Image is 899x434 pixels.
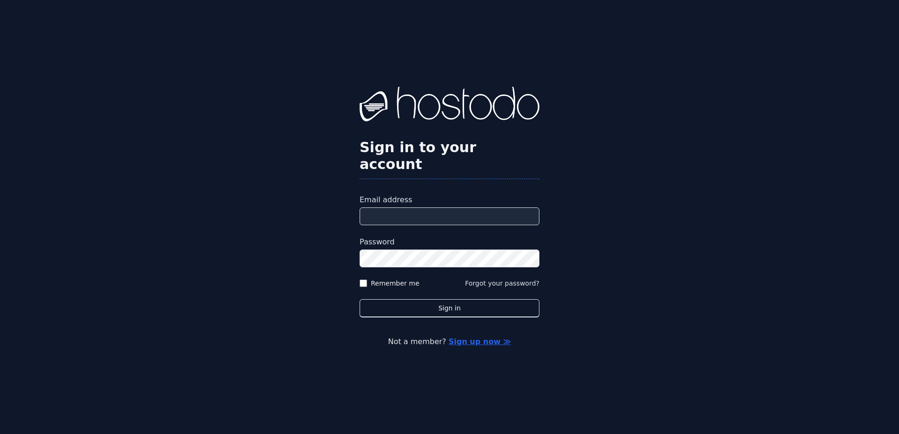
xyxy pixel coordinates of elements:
button: Sign in [360,299,539,317]
img: Hostodo [360,87,539,124]
label: Password [360,236,539,248]
p: Not a member? [45,336,854,347]
a: Sign up now ≫ [449,337,511,346]
button: Forgot your password? [465,279,539,288]
label: Email address [360,194,539,206]
h2: Sign in to your account [360,139,539,173]
label: Remember me [371,279,420,288]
